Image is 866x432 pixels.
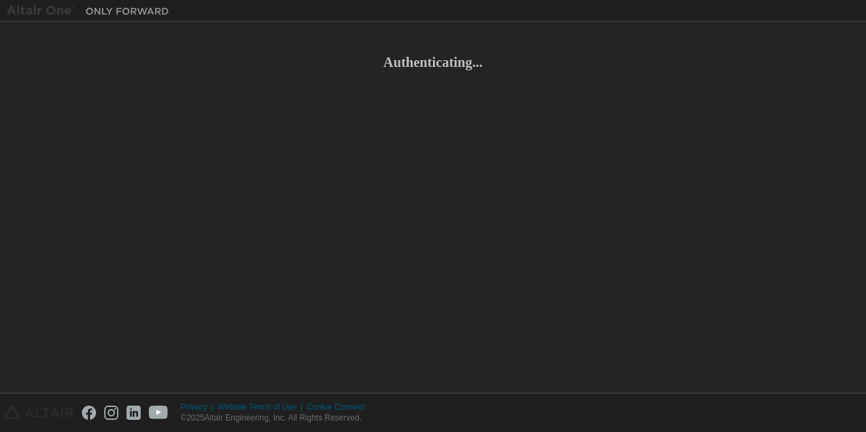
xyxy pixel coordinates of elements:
[7,4,176,18] img: Altair One
[4,406,74,420] img: altair_logo.svg
[306,402,372,412] div: Cookie Consent
[82,406,96,420] img: facebook.svg
[181,412,373,424] p: © 2025 Altair Engineering, Inc. All Rights Reserved.
[217,402,306,412] div: Website Terms of Use
[7,53,859,71] h2: Authenticating...
[104,406,118,420] img: instagram.svg
[127,406,141,420] img: linkedin.svg
[149,406,168,420] img: youtube.svg
[181,402,217,412] div: Privacy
